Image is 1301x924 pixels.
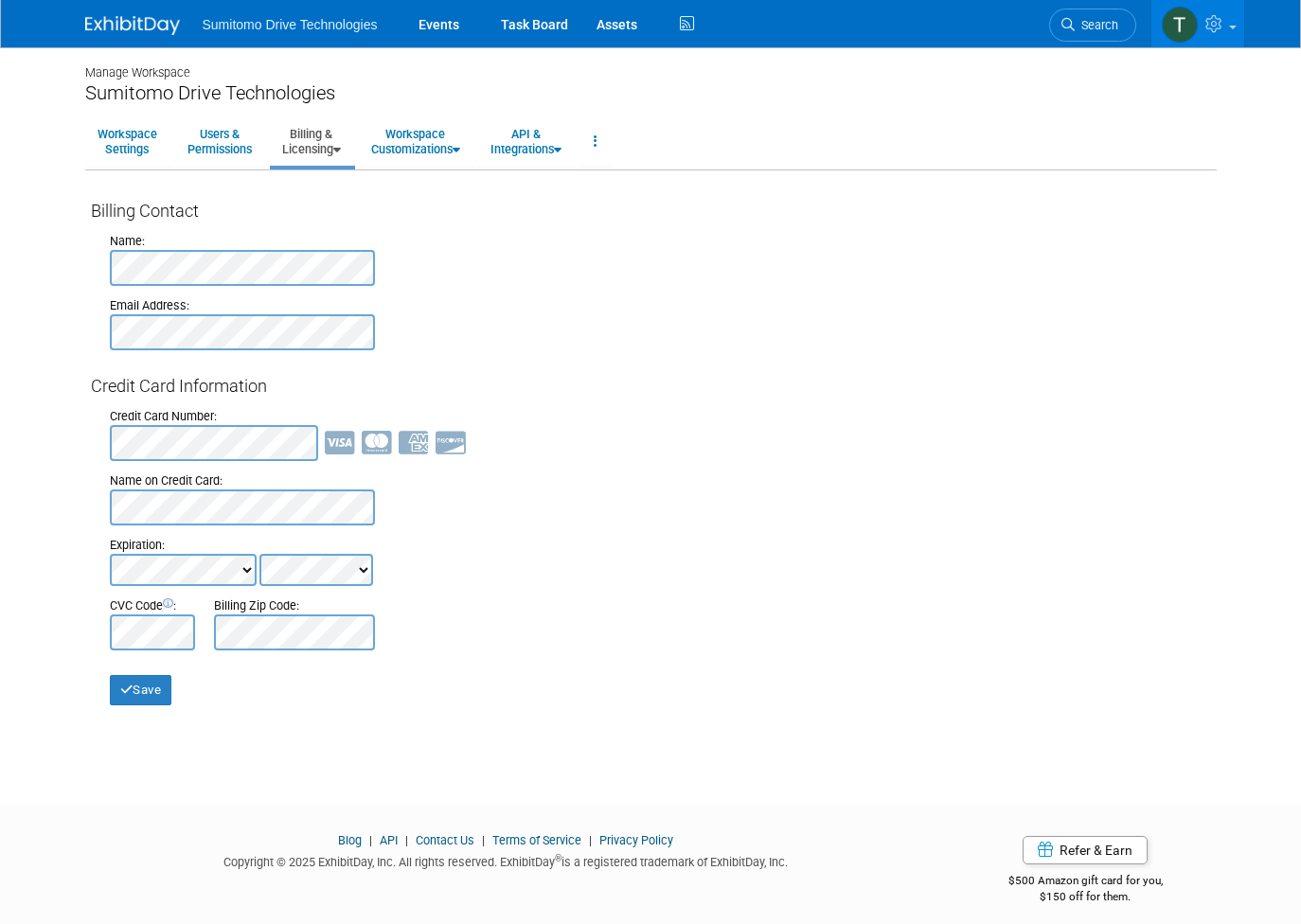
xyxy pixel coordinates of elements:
[85,849,927,871] div: Copyright © 2025 ExhibitDay, Inc. All rights reserved. ExhibitDay is a registered trademark of Ex...
[599,833,673,847] a: Privacy Policy
[1162,7,1198,43] img: Taylor Mobley
[359,118,472,165] a: WorkspaceCustomizations
[85,16,180,35] img: ExhibitDay
[338,833,362,847] a: Blog
[214,597,375,614] div: Billing Zip Code:
[91,374,1211,399] div: Credit Card Information
[555,853,561,863] sup: ®
[110,408,1211,425] div: Credit Card Number:
[1049,9,1136,42] a: Search
[401,833,413,847] span: |
[110,597,195,614] div: CVC Code :
[203,17,378,32] span: Sumitomo Drive Technologies
[477,833,490,847] span: |
[478,118,574,165] a: API &Integrations
[85,81,1217,105] div: Sumitomo Drive Technologies
[1023,836,1148,864] a: Refer & Earn
[110,537,1211,554] div: Expiration:
[110,472,1211,489] div: Name on Credit Card:
[270,118,353,165] a: Billing &Licensing
[110,297,1211,314] div: Email Address:
[416,833,474,847] a: Contact Us
[954,861,1216,904] div: $500 Amazon gift card for you,
[954,889,1216,905] div: $150 off for them.
[584,833,597,847] span: |
[1075,18,1118,32] span: Search
[380,833,398,847] a: API
[110,233,1211,250] div: Name:
[110,675,172,705] button: Save
[492,833,581,847] a: Terms of Service
[365,833,377,847] span: |
[175,118,264,165] a: Users &Permissions
[85,118,169,165] a: WorkspaceSettings
[91,199,1211,223] div: Billing Contact
[85,47,1217,81] div: Manage Workspace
